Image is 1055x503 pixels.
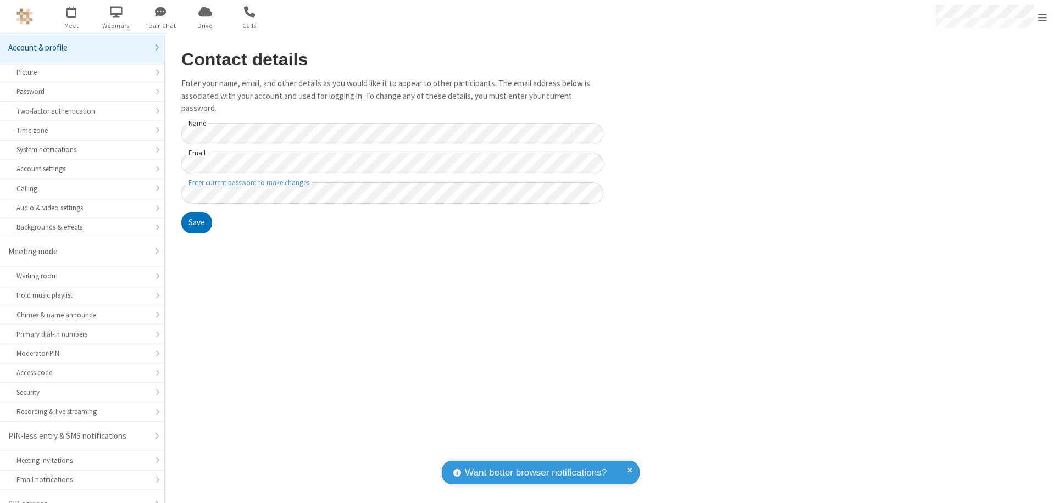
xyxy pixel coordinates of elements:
span: Webinars [96,21,137,31]
button: Save [181,212,212,234]
div: Primary dial-in numbers [16,329,148,339]
p: Enter your name, email, and other details as you would like it to appear to other participants. T... [181,77,603,115]
input: Email [181,153,603,174]
div: Waiting room [16,271,148,281]
div: Password [16,86,148,97]
div: Audio & video settings [16,203,148,213]
div: Hold music playlist [16,290,148,300]
div: Security [16,387,148,398]
input: Enter current password to make changes [181,182,603,204]
div: Moderator PIN [16,348,148,359]
span: Team Chat [140,21,181,31]
div: Account & profile [8,42,148,54]
div: Backgrounds & effects [16,222,148,232]
iframe: Chat [1028,474,1047,495]
div: Time zone [16,125,148,136]
div: Chimes & name announce [16,310,148,320]
span: Calls [229,21,270,31]
div: Email notifications [16,474,148,485]
div: Two-factor authentication [16,106,148,116]
div: Meeting mode [8,245,148,258]
div: System notifications [16,144,148,155]
div: Calling [16,183,148,194]
div: Meeting Invitations [16,455,148,466]
div: Recording & live streaming [16,406,148,417]
span: Drive [185,21,226,31]
div: Picture [16,67,148,77]
div: PIN-less entry & SMS notifications [8,430,148,443]
h2: Contact details [181,50,603,69]
img: QA Selenium DO NOT DELETE OR CHANGE [16,8,33,25]
span: Meet [51,21,92,31]
span: Want better browser notifications? [465,466,607,480]
div: Access code [16,367,148,378]
input: Name [181,123,603,144]
div: Account settings [16,164,148,174]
